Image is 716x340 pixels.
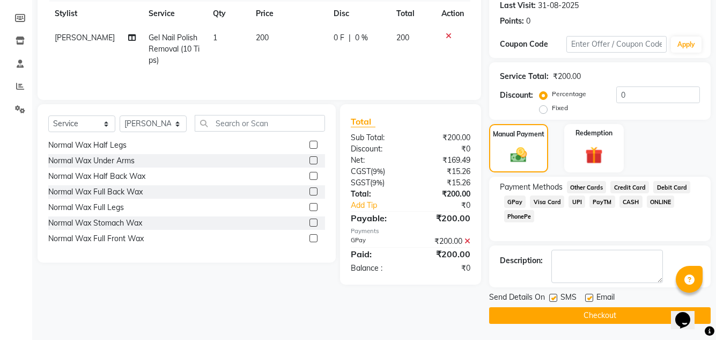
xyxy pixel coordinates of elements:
span: 200 [256,33,269,42]
div: Payable: [343,212,410,225]
div: ₹200.00 [410,236,478,247]
div: Normal Wax Full Back Wax [48,186,143,198]
div: ₹169.49 [410,155,478,166]
div: ₹200.00 [410,189,478,200]
th: Stylist [48,2,142,26]
span: ONLINE [647,196,675,208]
div: Discount: [500,90,533,101]
div: ₹0 [422,200,478,211]
div: ₹15.26 [410,177,478,189]
span: SGST [351,178,370,187]
span: 1 [213,33,217,42]
span: Credit Card [610,181,649,193]
span: Total [351,116,375,127]
div: Net: [343,155,410,166]
div: Normal Wax Stomach Wax [48,218,142,229]
span: CGST [351,167,371,176]
input: Enter Offer / Coupon Code [566,36,667,53]
span: CASH [619,196,643,208]
span: PhonePe [504,210,535,222]
th: Disc [327,2,390,26]
div: Service Total: [500,71,549,82]
th: Total [390,2,435,26]
div: ₹200.00 [410,212,478,225]
div: ₹200.00 [553,71,581,82]
button: Checkout [489,307,711,324]
div: Points: [500,16,524,27]
div: ₹200.00 [410,132,478,143]
th: Price [249,2,327,26]
a: Add Tip [343,200,422,211]
span: 200 [396,33,409,42]
span: Visa Card [530,196,564,208]
button: Apply [671,37,702,53]
span: GPay [504,196,526,208]
th: Qty [206,2,249,26]
label: Fixed [552,103,568,113]
label: Manual Payment [493,129,544,139]
div: Balance : [343,263,410,274]
div: Discount: [343,143,410,155]
div: Normal Wax Half Legs [48,140,127,151]
span: [PERSON_NAME] [55,33,115,42]
div: GPay [343,236,410,247]
span: Other Cards [567,181,607,193]
div: 0 [526,16,530,27]
div: Normal Wax Half Back Wax [48,171,145,182]
div: Normal Wax Under Arms [48,155,135,167]
div: Paid: [343,248,410,261]
div: ₹15.26 [410,166,478,177]
div: Description: [500,255,543,266]
th: Service [142,2,206,26]
span: UPI [569,196,585,208]
span: Gel Nail Polish Removal (10 Tips) [149,33,200,65]
span: Email [596,292,615,305]
div: Sub Total: [343,132,410,143]
div: Normal Wax Full Legs [48,202,124,213]
img: _gift.svg [580,144,608,167]
div: ₹0 [410,143,478,155]
div: ( ) [343,177,410,189]
span: 0 F [334,32,344,44]
span: 9% [373,167,383,176]
span: 0 % [355,32,368,44]
div: Total: [343,189,410,200]
div: Payments [351,227,470,236]
span: 9% [372,178,382,187]
div: Coupon Code [500,39,566,50]
div: ₹200.00 [410,248,478,261]
span: Debit Card [653,181,690,193]
span: SMS [560,292,577,305]
div: ₹0 [410,263,478,274]
span: Send Details On [489,292,545,305]
label: Redemption [575,128,612,138]
span: | [349,32,351,44]
input: Search or Scan [195,115,325,132]
span: Payment Methods [500,182,563,193]
div: ( ) [343,166,410,177]
th: Action [435,2,470,26]
label: Percentage [552,89,586,99]
span: PayTM [589,196,615,208]
div: Normal Wax Full Front Wax [48,233,144,244]
iframe: chat widget [671,297,705,329]
img: _cash.svg [505,146,532,165]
